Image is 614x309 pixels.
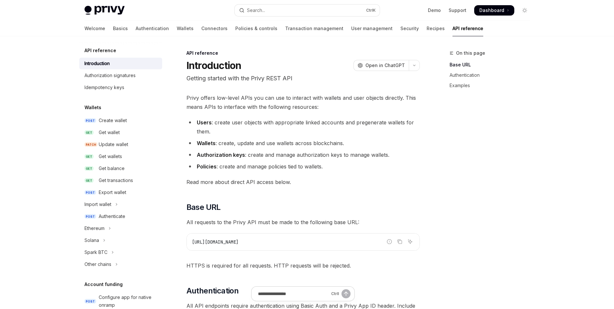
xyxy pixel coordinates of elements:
[84,84,124,91] div: Idempotency keys
[365,62,405,69] span: Open in ChatGPT
[186,93,420,111] span: Privy offers low-level APIs you can use to interact with wallets and user objects directly. This ...
[79,58,162,69] a: Introduction
[186,162,420,171] li: : create and manage policies tied to wallets.
[400,21,419,36] a: Security
[450,80,535,91] a: Examples
[197,152,245,158] strong: Authorization keys
[84,190,96,195] span: POST
[84,47,116,54] h5: API reference
[197,163,217,170] strong: Policies
[186,177,420,187] span: Read more about direct API access below.
[113,21,128,36] a: Basics
[99,189,126,196] div: Export wallet
[235,21,277,36] a: Policies & controls
[79,175,162,186] a: GETGet transactions
[186,118,420,136] li: : create user objects with appropriate linked accounts and pregenerate wallets for them.
[79,163,162,174] a: GETGet balance
[235,5,380,16] button: Open search
[201,21,228,36] a: Connectors
[519,5,530,16] button: Toggle dark mode
[177,21,194,36] a: Wallets
[84,178,94,183] span: GET
[84,104,101,111] h5: Wallets
[353,60,409,71] button: Open in ChatGPT
[84,118,96,123] span: POST
[452,21,483,36] a: API reference
[351,21,393,36] a: User management
[186,139,420,148] li: : create, update and use wallets across blockchains.
[197,119,212,126] strong: Users
[79,127,162,138] a: GETGet wallet
[79,187,162,198] a: POSTExport wallet
[428,7,441,14] a: Demo
[186,74,420,83] p: Getting started with the Privy REST API
[186,50,420,56] div: API reference
[84,130,94,135] span: GET
[84,21,105,36] a: Welcome
[84,214,96,219] span: POST
[450,70,535,80] a: Authentication
[79,139,162,150] a: PATCHUpdate wallet
[186,202,221,212] span: Base URL
[84,72,136,79] div: Authorization signatures
[79,199,162,210] button: Toggle Import wallet section
[99,117,127,124] div: Create wallet
[474,5,514,16] a: Dashboard
[84,6,125,15] img: light logo
[366,8,376,13] span: Ctrl K
[197,140,216,146] strong: Wallets
[186,150,420,159] li: : create and manage authorization keys to manage wallets.
[285,21,343,36] a: Transaction management
[99,177,133,184] div: Get transactions
[79,70,162,81] a: Authorization signatures
[84,200,111,208] div: Import wallet
[450,60,535,70] a: Base URL
[99,153,122,160] div: Get wallets
[427,21,445,36] a: Recipes
[99,129,120,136] div: Get wallet
[449,7,466,14] a: Support
[99,141,128,148] div: Update wallet
[84,142,97,147] span: PATCH
[79,115,162,126] a: POSTCreate wallet
[136,21,169,36] a: Authentication
[99,165,125,172] div: Get balance
[84,60,110,67] div: Introduction
[99,212,125,220] div: Authenticate
[84,154,94,159] span: GET
[186,60,241,71] h1: Introduction
[456,49,485,57] span: On this page
[479,7,504,14] span: Dashboard
[84,166,94,171] span: GET
[79,151,162,162] a: GETGet wallets
[247,6,265,14] div: Search...
[79,82,162,93] a: Idempotency keys
[79,211,162,222] a: POSTAuthenticate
